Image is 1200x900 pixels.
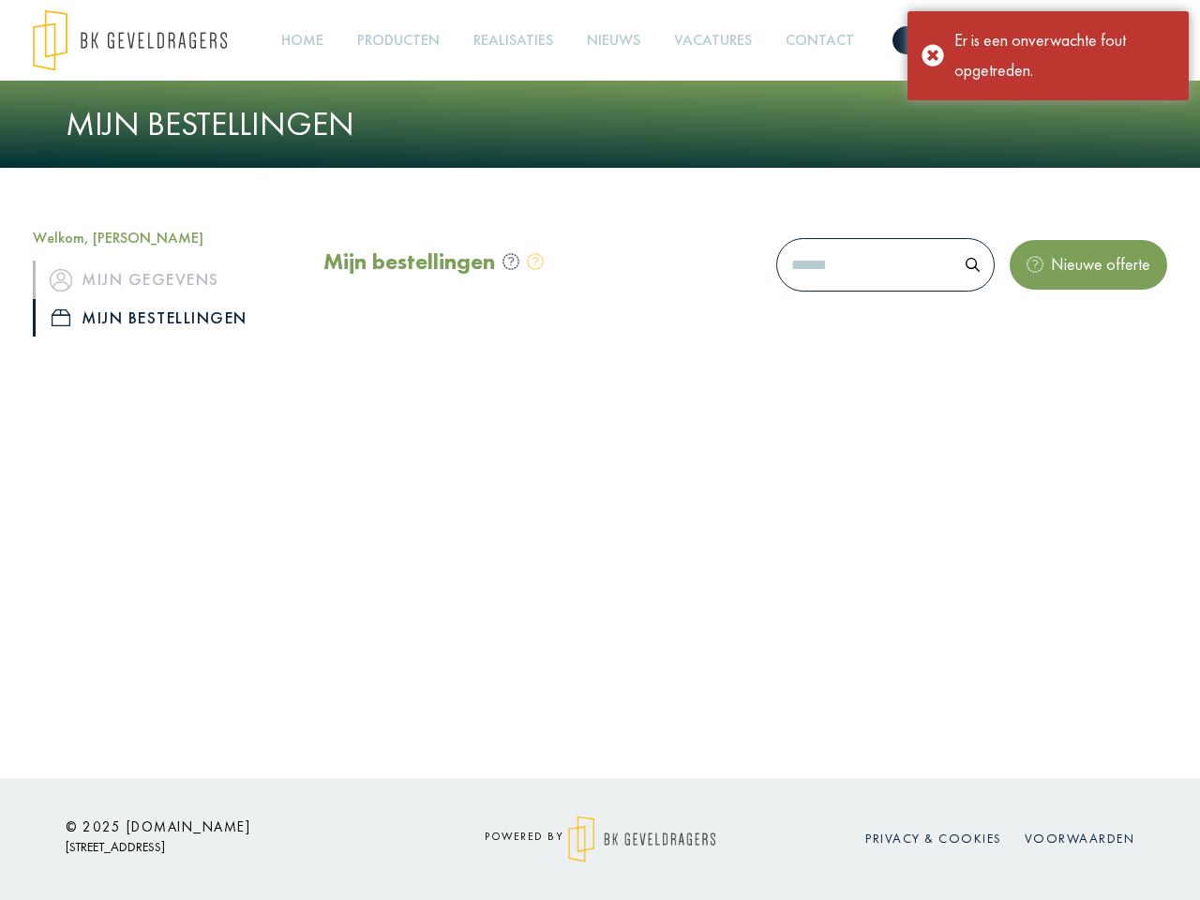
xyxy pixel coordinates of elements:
a: iconMijn bestellingen [33,299,295,337]
h6: © 2025 [DOMAIN_NAME] [66,818,403,835]
img: icon [52,309,70,326]
p: [STREET_ADDRESS] [66,835,403,859]
h5: Welkom, [PERSON_NAME] [33,229,295,247]
button: Nieuwe offerte [1010,240,1167,289]
a: Nieuws [579,20,648,62]
a: Home [274,20,331,62]
div: powered by [431,816,769,862]
span: Nieuwe offerte [1043,253,1150,275]
a: Voorwaarden [1025,830,1135,847]
a: Realisaties [466,20,561,62]
img: icon [50,269,72,292]
h1: Mijn bestellingen [66,104,1134,144]
img: logo [33,9,227,71]
div: Er is een onverwachte fout opgetreden. [954,25,1175,86]
h2: Mijn bestellingen [323,248,495,276]
img: search.svg [966,258,980,272]
a: iconMijn gegevens [33,261,295,298]
a: Contact [778,20,862,62]
img: logo [568,816,715,862]
a: Producten [350,20,447,62]
a: Vacatures [667,20,759,62]
a: Privacy & cookies [865,830,1002,847]
a: Offerte [892,26,983,54]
